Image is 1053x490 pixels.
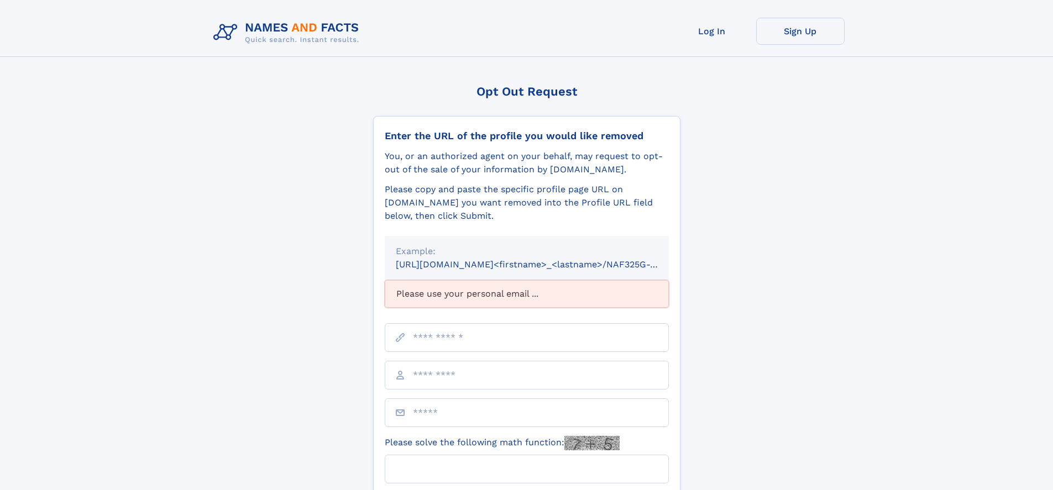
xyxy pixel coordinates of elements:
div: Please use your personal email ... [385,280,669,308]
a: Sign Up [756,18,845,45]
div: You, or an authorized agent on your behalf, may request to opt-out of the sale of your informatio... [385,150,669,176]
label: Please solve the following math function: [385,436,620,450]
img: Logo Names and Facts [209,18,368,48]
a: Log In [668,18,756,45]
div: Opt Out Request [373,85,680,98]
div: Example: [396,245,658,258]
div: Enter the URL of the profile you would like removed [385,130,669,142]
div: Please copy and paste the specific profile page URL on [DOMAIN_NAME] you want removed into the Pr... [385,183,669,223]
small: [URL][DOMAIN_NAME]<firstname>_<lastname>/NAF325G-xxxxxxxx [396,259,690,270]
